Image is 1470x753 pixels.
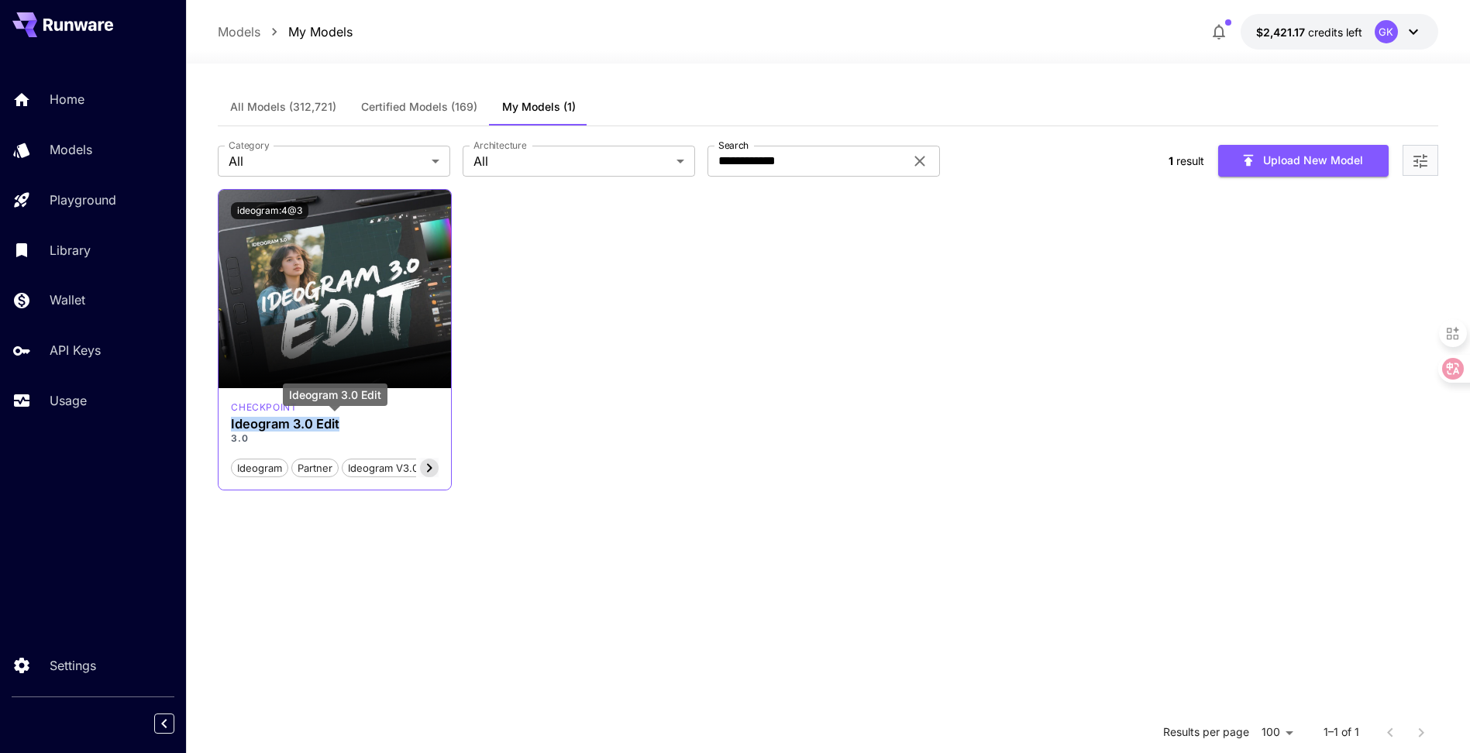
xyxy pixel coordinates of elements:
[154,713,174,734] button: Collapse sidebar
[1241,14,1438,50] button: $2,421.17331GK
[1256,24,1362,40] div: $2,421.17331
[231,417,439,432] h3: Ideogram 3.0 Edit
[231,458,288,478] button: Ideogram
[229,152,425,170] span: All
[718,139,749,152] label: Search
[50,241,91,260] p: Library
[50,90,84,108] p: Home
[361,100,477,114] span: Certified Models (169)
[1375,20,1398,43] div: GK
[231,401,297,414] div: ideogram3
[50,191,116,209] p: Playground
[1176,154,1204,167] span: result
[230,100,336,114] span: All Models (312,721)
[218,22,260,41] a: Models
[291,458,339,478] button: Partner
[1255,721,1299,744] div: 100
[50,140,92,159] p: Models
[473,139,526,152] label: Architecture
[1256,26,1308,39] span: $2,421.17
[50,656,96,675] p: Settings
[1308,26,1362,39] span: credits left
[166,710,186,738] div: Collapse sidebar
[229,139,270,152] label: Category
[1169,154,1173,167] span: 1
[1324,725,1359,741] p: 1–1 of 1
[473,152,670,170] span: All
[231,401,297,414] p: checkpoint
[232,461,287,476] span: Ideogram
[50,291,85,309] p: Wallet
[292,461,338,476] span: Partner
[1218,145,1389,177] button: Upload New Model
[1163,725,1249,741] p: Results per page
[502,100,576,114] span: My Models (1)
[50,341,101,359] p: API Keys
[50,391,87,410] p: Usage
[343,461,424,476] span: Ideogram v3.0
[218,22,353,41] nav: breadcrumb
[288,22,353,41] a: My Models
[283,383,387,406] div: Ideogram 3.0 Edit
[231,202,308,219] button: ideogram:4@3
[1411,151,1430,170] button: Open more filters
[231,432,439,445] p: 3.0
[342,458,425,478] button: Ideogram v3.0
